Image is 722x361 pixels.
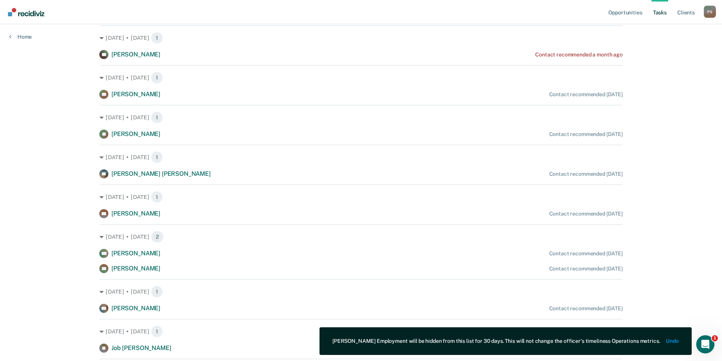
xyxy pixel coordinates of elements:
[332,338,660,344] div: [PERSON_NAME] Employment will be hidden from this list for 30 days. This will not change the offi...
[9,33,32,40] a: Home
[549,211,623,217] div: Contact recommended [DATE]
[111,51,160,58] span: [PERSON_NAME]
[151,191,163,203] span: 1
[704,6,716,18] button: Profile dropdown button
[99,231,623,243] div: [DATE] • [DATE] 2
[696,335,714,353] iframe: Intercom live chat
[111,210,160,217] span: [PERSON_NAME]
[111,250,160,257] span: [PERSON_NAME]
[99,325,623,338] div: [DATE] • [DATE] 1
[111,170,211,177] span: [PERSON_NAME] [PERSON_NAME]
[151,325,163,338] span: 1
[549,305,623,312] div: Contact recommended [DATE]
[712,335,718,341] span: 1
[111,130,160,138] span: [PERSON_NAME]
[111,305,160,312] span: [PERSON_NAME]
[151,231,164,243] span: 2
[111,265,160,272] span: [PERSON_NAME]
[99,151,623,163] div: [DATE] • [DATE] 1
[99,72,623,84] div: [DATE] • [DATE] 1
[99,191,623,203] div: [DATE] • [DATE] 1
[151,151,163,163] span: 1
[111,91,160,98] span: [PERSON_NAME]
[151,72,163,84] span: 1
[666,338,679,344] button: Undo
[99,286,623,298] div: [DATE] • [DATE] 1
[549,250,623,257] div: Contact recommended [DATE]
[111,344,171,352] span: Job [PERSON_NAME]
[549,131,623,138] div: Contact recommended [DATE]
[151,32,163,44] span: 1
[704,6,716,18] div: P S
[99,32,623,44] div: [DATE] • [DATE] 1
[549,91,623,98] div: Contact recommended [DATE]
[549,266,623,272] div: Contact recommended [DATE]
[535,52,623,58] div: Contact recommended a month ago
[99,111,623,123] div: [DATE] • [DATE] 1
[151,286,163,298] span: 1
[8,8,44,16] img: Recidiviz
[549,171,623,177] div: Contact recommended [DATE]
[151,111,163,123] span: 1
